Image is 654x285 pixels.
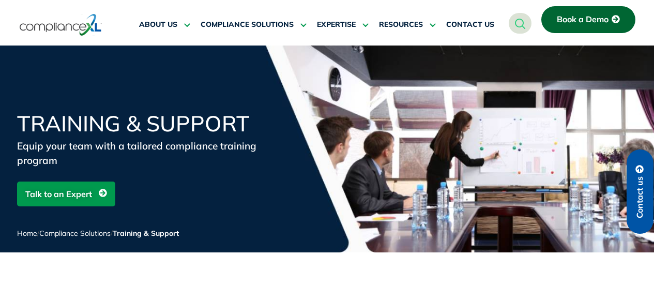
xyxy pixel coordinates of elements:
[317,12,369,37] a: EXPERTISE
[17,113,265,134] h1: Training & Support
[20,13,102,37] img: logo-one.svg
[139,12,190,37] a: ABOUT US
[113,229,179,238] span: Training & Support
[17,229,179,238] span: / /
[541,6,635,33] a: Book a Demo
[627,149,653,234] a: Contact us
[17,182,115,206] a: Talk to an Expert
[446,12,494,37] a: CONTACT US
[25,184,92,204] span: Talk to an Expert
[509,13,531,34] a: navsearch-button
[317,20,356,29] span: EXPERTISE
[557,15,609,24] span: Book a Demo
[17,229,37,238] a: Home
[201,12,307,37] a: COMPLIANCE SOLUTIONS
[39,229,111,238] a: Compliance Solutions
[635,176,645,218] span: Contact us
[201,20,294,29] span: COMPLIANCE SOLUTIONS
[446,20,494,29] span: CONTACT US
[139,20,177,29] span: ABOUT US
[17,139,265,168] div: Equip your team with a tailored compliance training program
[379,20,423,29] span: RESOURCES
[379,12,436,37] a: RESOURCES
